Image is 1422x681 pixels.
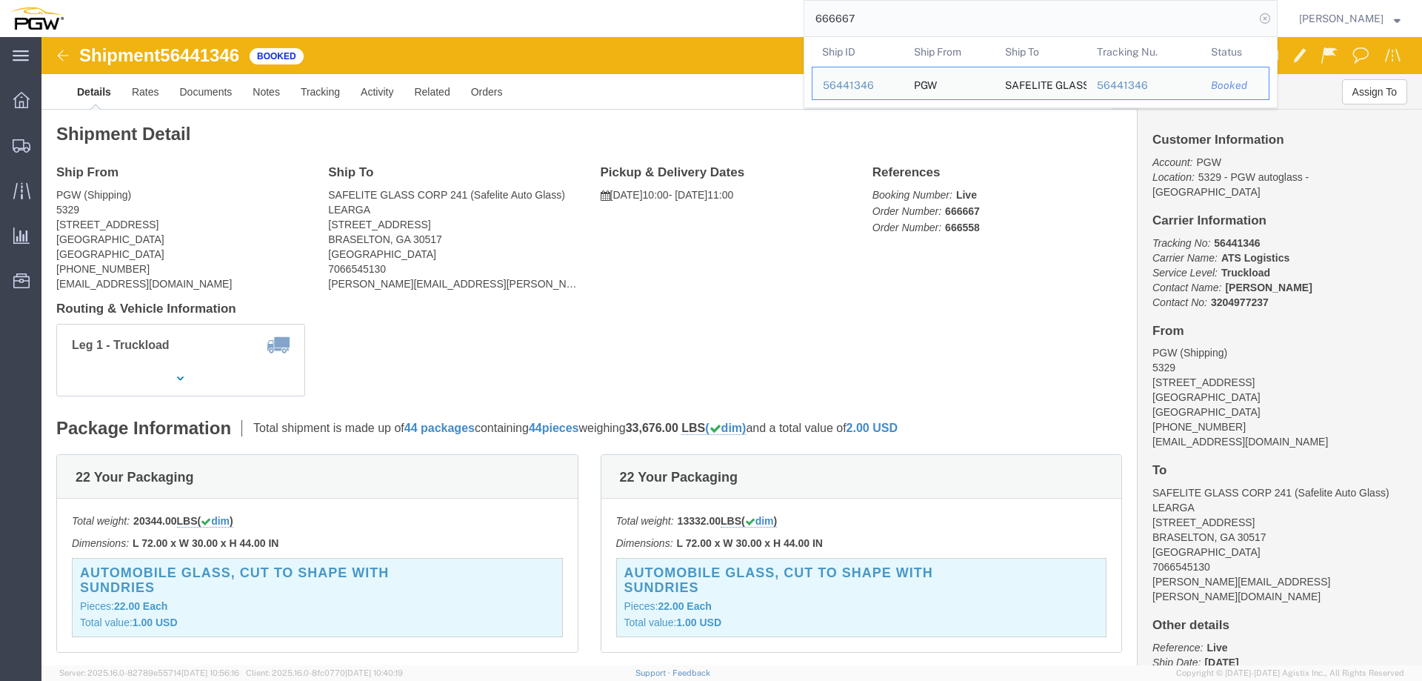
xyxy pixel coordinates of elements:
th: Ship To [995,37,1086,67]
iframe: FS Legacy Container [41,37,1422,665]
th: Ship ID [812,37,904,67]
span: Server: 2025.16.0-82789e55714 [59,668,239,677]
div: SAFELITE GLASS CORP 241 [1005,67,1076,99]
a: Support [635,668,672,677]
th: Status [1201,37,1269,67]
a: Feedback [672,668,710,677]
div: 56441346 [823,78,893,93]
input: Search for shipment number, reference number [804,1,1255,36]
span: [DATE] 10:40:19 [345,668,403,677]
span: Phillip Thornton [1299,10,1383,27]
div: PGW [914,67,937,99]
div: 56441346 [1097,78,1191,93]
span: [DATE] 10:56:16 [181,668,239,677]
img: logo [10,7,64,30]
div: Booked [1211,78,1258,93]
th: Tracking Nu. [1086,37,1201,67]
th: Ship From [904,37,995,67]
span: Client: 2025.16.0-8fc0770 [246,668,403,677]
button: [PERSON_NAME] [1298,10,1401,27]
table: Search Results [812,37,1277,107]
span: Copyright © [DATE]-[DATE] Agistix Inc., All Rights Reserved [1176,667,1404,680]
